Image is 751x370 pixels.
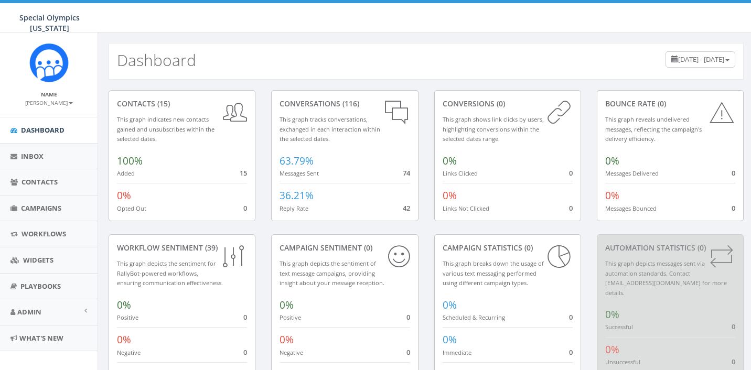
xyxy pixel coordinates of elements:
span: Dashboard [21,125,65,135]
small: Unsuccessful [605,358,640,366]
span: 0% [605,189,619,202]
span: What's New [19,333,63,343]
span: Widgets [23,255,53,265]
span: (116) [340,99,359,108]
span: 0 [569,312,573,322]
span: (39) [203,243,218,253]
div: Automation Statistics [605,243,735,253]
span: (0) [362,243,372,253]
span: 15 [240,168,247,178]
span: 0% [117,298,131,312]
div: conversions [443,99,573,109]
span: 0 [569,347,573,357]
small: Negative [117,349,141,356]
small: Reply Rate [280,204,308,212]
span: 0 [406,312,410,322]
small: This graph tracks conversations, exchanged in each interaction within the selected dates. [280,115,380,143]
span: 0% [605,343,619,356]
span: 63.79% [280,154,314,168]
small: This graph shows link clicks by users, highlighting conversions within the selected dates range. [443,115,544,143]
span: 0 [569,168,573,178]
span: 0% [605,154,619,168]
small: Scheduled & Recurring [443,313,505,321]
span: 100% [117,154,143,168]
span: 36.21% [280,189,314,202]
span: 0% [443,333,457,346]
span: 0 [569,203,573,213]
span: 0 [732,168,735,178]
small: Opted Out [117,204,146,212]
span: 0% [605,308,619,321]
small: Immediate [443,349,471,356]
small: This graph breaks down the usage of various text messaging performed using different campaign types. [443,259,544,287]
div: Campaign Statistics [443,243,573,253]
div: Workflow Sentiment [117,243,247,253]
small: This graph depicts the sentiment for RallyBot-powered workflows, ensuring communication effective... [117,259,223,287]
span: 0 [243,312,247,322]
span: 0 [732,357,735,366]
span: Inbox [21,151,44,161]
small: Messages Delivered [605,169,659,177]
a: [PERSON_NAME] [25,97,73,107]
div: Bounce Rate [605,99,735,109]
span: 0% [280,298,294,312]
span: (0) [656,99,666,108]
small: This graph indicates new contacts gained and unsubscribes within the selected dates. [117,115,214,143]
span: 42 [403,203,410,213]
div: contacts [117,99,247,109]
small: This graph depicts the sentiment of text message campaigns, providing insight about your message ... [280,259,384,287]
span: 0% [280,333,294,346]
span: 0 [732,203,735,213]
div: conversations [280,99,410,109]
small: Positive [280,313,301,321]
span: 0% [443,189,457,202]
span: Campaigns [21,203,61,213]
small: Added [117,169,135,177]
span: (0) [695,243,706,253]
small: Positive [117,313,138,321]
span: 0% [117,189,131,202]
span: 0 [243,203,247,213]
span: (15) [155,99,170,108]
span: 74 [403,168,410,178]
span: 0% [443,154,457,168]
span: (0) [522,243,533,253]
small: Messages Sent [280,169,319,177]
small: [PERSON_NAME] [25,99,73,106]
img: Rally_Corp_Icon_1.png [29,43,69,82]
span: (0) [495,99,505,108]
span: Special Olympics [US_STATE] [19,13,80,33]
span: Playbooks [20,281,61,291]
span: Workflows [22,229,66,238]
span: Contacts [22,177,58,187]
span: 0 [243,347,247,357]
small: This graph reveals undelivered messages, reflecting the campaign's delivery efficiency. [605,115,702,143]
span: Admin [17,307,41,317]
span: 0% [117,333,131,346]
small: Successful [605,323,633,331]
span: 0% [443,298,457,312]
small: Links Not Clicked [443,204,489,212]
small: Messages Bounced [605,204,657,212]
div: Campaign Sentiment [280,243,410,253]
span: 0 [732,322,735,331]
h2: Dashboard [117,51,196,69]
small: This graph depicts messages sent via automation standards. Contact [EMAIL_ADDRESS][DOMAIN_NAME] f... [605,259,727,297]
span: [DATE] - [DATE] [678,55,724,64]
small: Negative [280,349,303,356]
span: 0 [406,347,410,357]
small: Name [41,91,57,98]
small: Links Clicked [443,169,478,177]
